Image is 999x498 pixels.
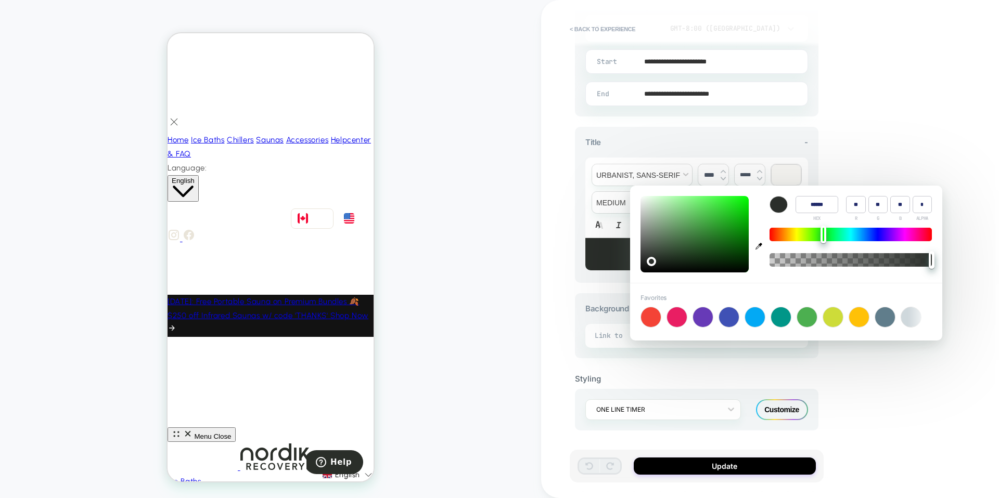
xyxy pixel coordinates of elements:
a: CAN [123,175,166,195]
a: Saunas [88,102,116,111]
a: Accessories [119,102,161,111]
span: Background [585,304,629,313]
span: ALPHA [916,215,928,221]
img: down [721,176,726,180]
span: - [804,137,808,147]
span: Link to [595,331,626,340]
a: US [170,175,206,195]
a: Chillers [59,102,86,111]
span: B [899,215,902,221]
span: HEX [813,215,821,221]
span: fontWeight [592,192,669,213]
button: < Back to experience [565,21,641,37]
img: down [757,176,762,180]
img: up [757,169,762,174]
span: G [877,215,879,221]
span: font [592,164,692,186]
button: Italic [611,219,626,231]
img: US [176,180,187,190]
img: up [721,169,726,174]
img: CAN [130,180,140,190]
iframe: Opens a widget where you can find more information [139,417,196,443]
span: R [855,215,857,221]
a: Ice Baths [23,102,57,111]
button: Update [634,457,816,475]
span: Favorites [641,294,667,302]
span: Title [585,137,601,147]
div: Styling [575,374,818,384]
